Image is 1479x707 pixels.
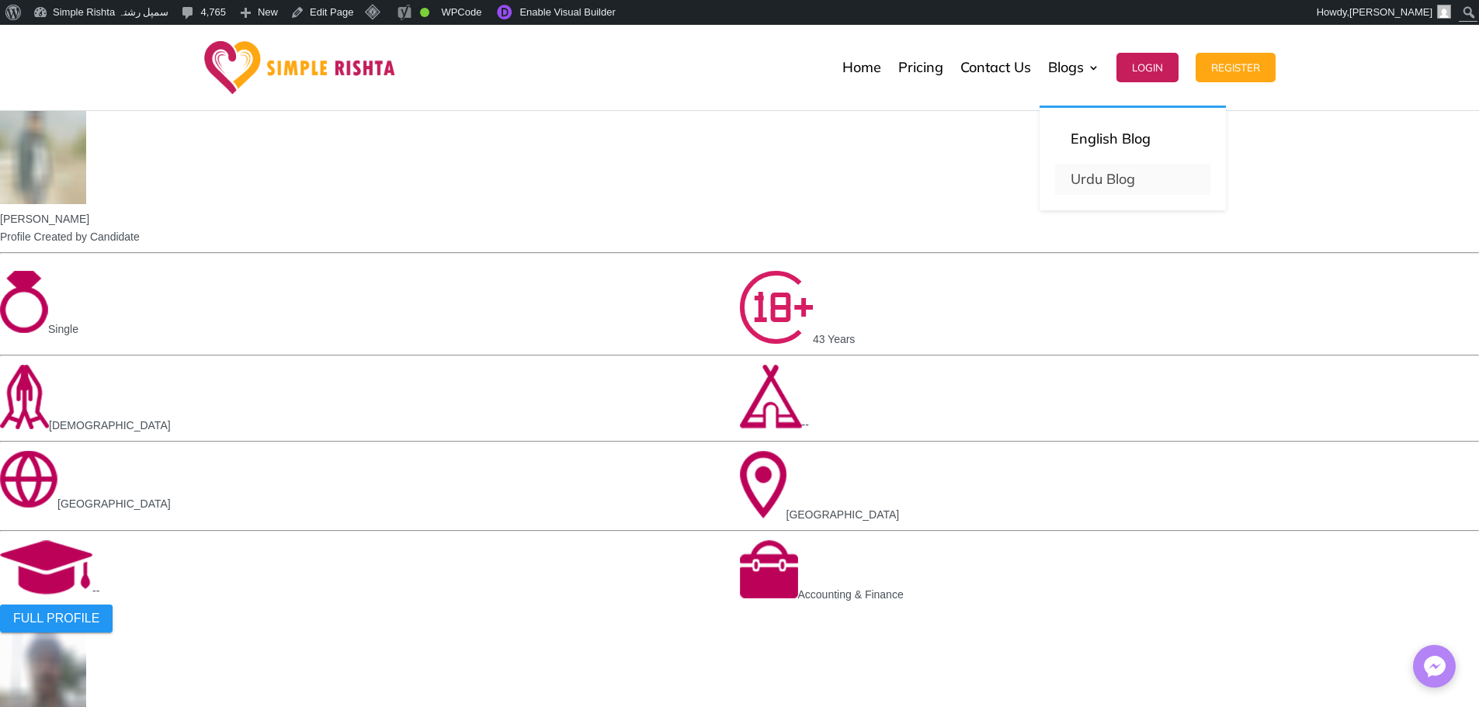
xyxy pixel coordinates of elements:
div: Good [420,8,429,17]
span: [PERSON_NAME] [1349,6,1432,18]
p: English Blog [1071,128,1195,150]
a: Register [1196,29,1276,106]
button: Login [1116,53,1179,82]
a: Home [842,29,881,106]
span: FULL PROFILE [13,612,99,626]
span: 43 Years [813,334,856,346]
span: Accounting & Finance [798,588,904,601]
button: Register [1196,53,1276,82]
span: [GEOGRAPHIC_DATA] [786,508,900,521]
span: -- [802,418,809,431]
span: Single [48,323,78,335]
a: Pricing [898,29,943,106]
a: Urdu Blog [1055,164,1210,195]
span: -- [92,584,99,597]
a: Blogs [1048,29,1099,106]
a: English Blog [1055,123,1210,154]
span: [DEMOGRAPHIC_DATA] [49,419,171,431]
img: Messenger [1419,651,1450,682]
a: Login [1116,29,1179,106]
a: Contact Us [960,29,1031,106]
span: [GEOGRAPHIC_DATA] [57,497,171,510]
